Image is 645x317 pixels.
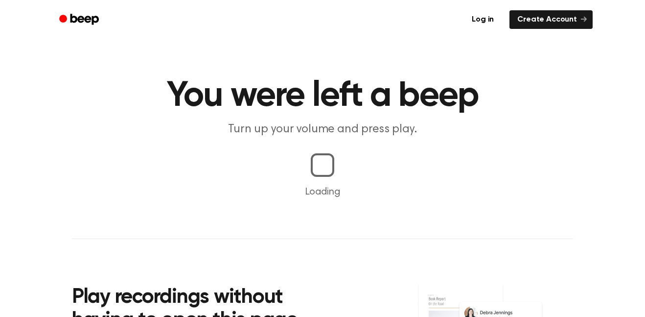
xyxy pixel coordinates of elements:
[12,185,633,199] p: Loading
[462,8,504,31] a: Log in
[52,10,108,29] a: Beep
[509,10,593,29] a: Create Account
[135,122,510,138] p: Turn up your volume and press play.
[72,78,573,114] h1: You were left a beep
